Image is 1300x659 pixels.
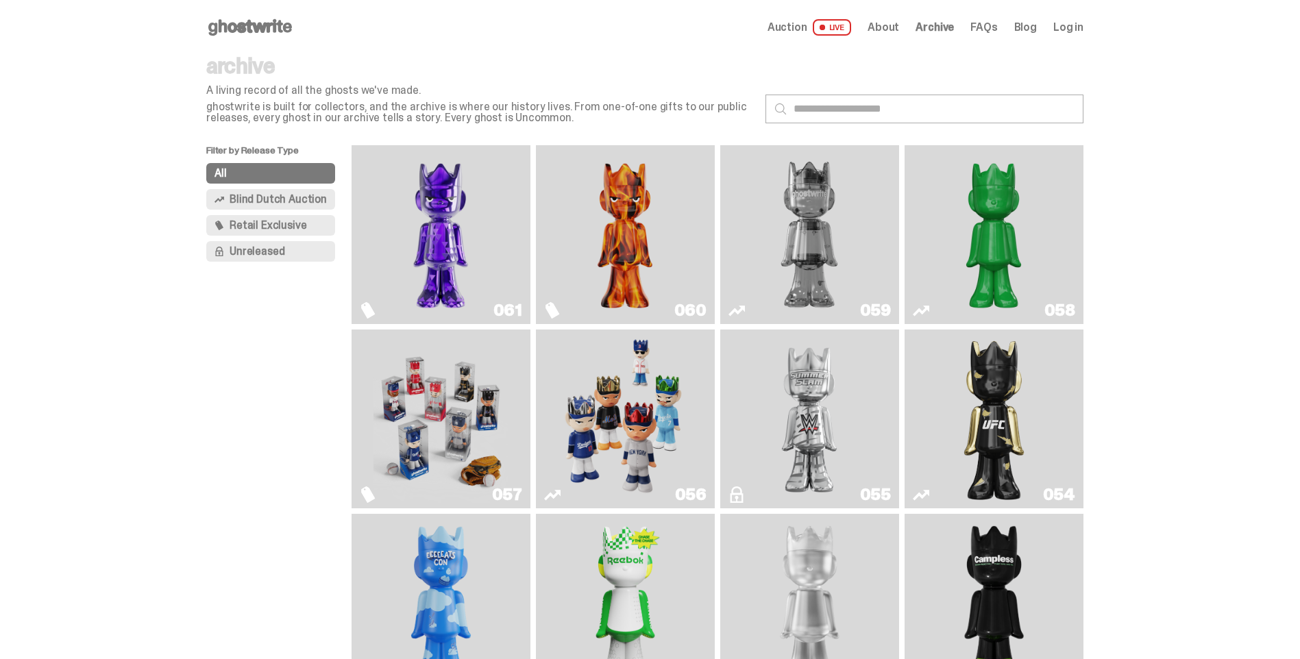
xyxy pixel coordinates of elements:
div: 055 [860,486,891,503]
span: All [214,168,227,179]
span: Retail Exclusive [230,220,306,231]
img: Game Face (2025) [558,335,692,503]
a: Always On Fire [544,151,707,319]
button: All [206,163,335,184]
a: Auction LIVE [768,19,851,36]
img: Two [742,151,876,319]
a: Ruby [913,335,1075,503]
a: FAQs [970,22,997,33]
p: A living record of all the ghosts we've made. [206,85,755,96]
span: Blind Dutch Auction [230,194,327,205]
button: Unreleased [206,241,335,262]
span: Unreleased [230,246,284,257]
div: 060 [674,302,707,319]
a: I Was There SummerSlam [728,335,891,503]
img: I Was There SummerSlam [742,335,876,503]
div: 054 [1043,486,1075,503]
a: Archive [916,22,954,33]
span: Auction [768,22,807,33]
p: archive [206,55,755,77]
p: Filter by Release Type [206,145,352,163]
p: ghostwrite is built for collectors, and the archive is where our history lives. From one-of-one g... [206,101,755,123]
img: Ruby [958,335,1031,503]
a: Log in [1053,22,1083,33]
img: Game Face (2025) [373,335,508,503]
a: Fantasy [360,151,522,319]
div: 056 [675,486,707,503]
a: About [868,22,899,33]
span: LIVE [813,19,852,36]
a: Blog [1014,22,1037,33]
img: Fantasy [373,151,508,319]
a: Game Face (2025) [544,335,707,503]
button: Blind Dutch Auction [206,189,335,210]
div: 059 [860,302,891,319]
a: Two [728,151,891,319]
div: 058 [1044,302,1075,319]
img: Schrödinger's ghost: Sunday Green [927,151,1061,319]
div: 057 [492,486,522,503]
a: Game Face (2025) [360,335,522,503]
button: Retail Exclusive [206,215,335,236]
div: 061 [493,302,522,319]
a: Schrödinger's ghost: Sunday Green [913,151,1075,319]
img: Always On Fire [558,151,692,319]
